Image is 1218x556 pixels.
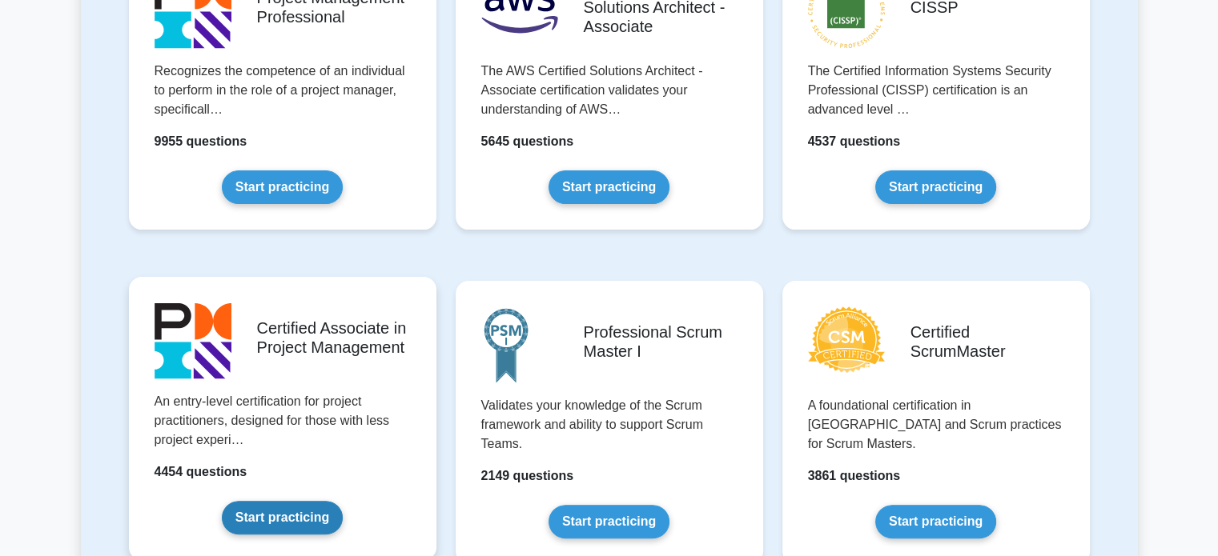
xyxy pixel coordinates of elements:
a: Start practicing [549,505,669,538]
a: Start practicing [549,170,669,204]
a: Start practicing [222,170,343,204]
a: Start practicing [875,170,996,204]
a: Start practicing [875,505,996,538]
a: Start practicing [222,501,343,534]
